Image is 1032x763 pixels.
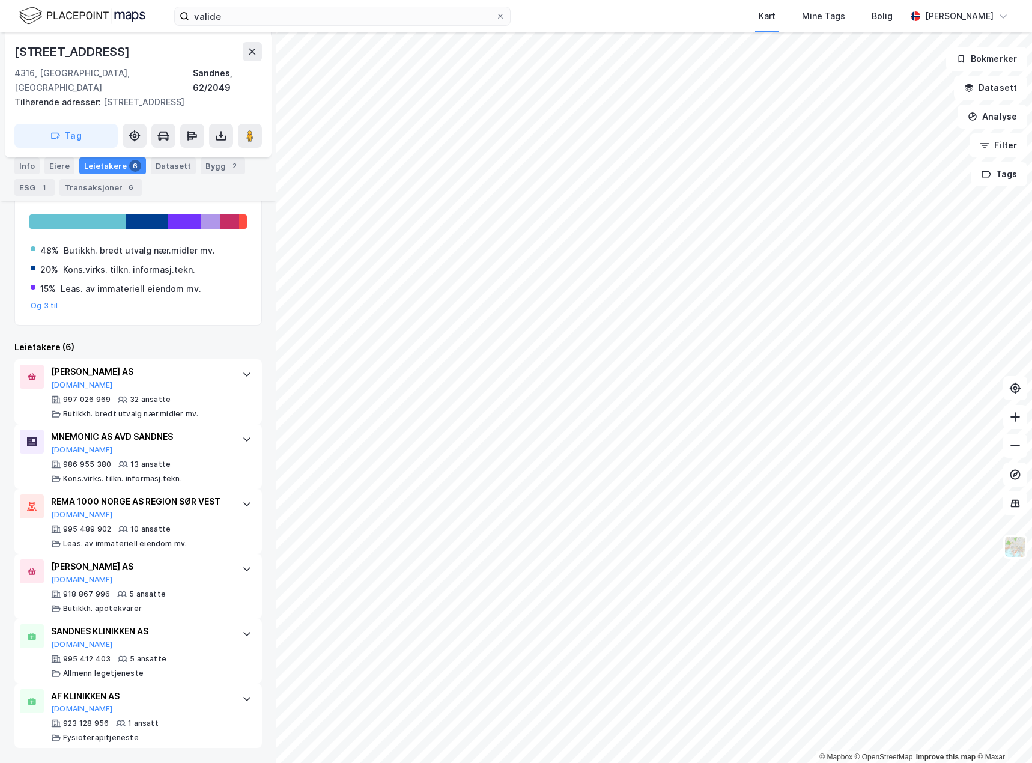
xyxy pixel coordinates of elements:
button: [DOMAIN_NAME] [51,445,113,455]
button: Og 3 til [31,301,58,311]
div: MNEMONIC AS AVD SANDNES [51,430,230,444]
div: Leietakere [79,157,146,174]
div: 923 128 956 [63,719,109,728]
div: 2 [228,160,240,172]
button: Bokmerker [946,47,1027,71]
div: 995 412 403 [63,654,111,664]
div: 10 ansatte [130,524,171,534]
div: [PERSON_NAME] [925,9,994,23]
div: Butikkh. bredt utvalg nær.midler mv. [64,243,215,258]
button: Filter [970,133,1027,157]
div: Bygg [201,157,245,174]
div: Allmenn legetjeneste [63,669,144,678]
button: Analyse [958,105,1027,129]
div: ESG [14,179,55,196]
div: Kons.virks. tilkn. informasj.tekn. [63,263,195,277]
div: AF KLINIKKEN AS [51,689,230,704]
div: Eiere [44,157,74,174]
div: Butikkh. bredt utvalg nær.midler mv. [63,409,198,419]
iframe: Chat Widget [972,705,1032,763]
div: 995 489 902 [63,524,111,534]
div: Kons.virks. tilkn. informasj.tekn. [63,474,182,484]
div: Fysioterapitjeneste [63,733,139,743]
div: 13 ansatte [130,460,171,469]
div: Bolig [872,9,893,23]
button: Tags [971,162,1027,186]
a: Improve this map [916,753,976,761]
div: Mine Tags [802,9,845,23]
div: 4316, [GEOGRAPHIC_DATA], [GEOGRAPHIC_DATA] [14,66,193,95]
div: 918 867 996 [63,589,110,599]
button: [DOMAIN_NAME] [51,380,113,390]
span: Tilhørende adresser: [14,97,103,107]
div: 5 ansatte [130,654,166,664]
div: 48% [40,243,59,258]
a: OpenStreetMap [855,753,913,761]
div: [STREET_ADDRESS] [14,42,132,61]
div: [PERSON_NAME] AS [51,365,230,379]
div: Leas. av immateriell eiendom mv. [63,539,187,549]
div: Leas. av immateriell eiendom mv. [61,282,201,296]
input: Søk på adresse, matrikkel, gårdeiere, leietakere eller personer [189,7,496,25]
button: Datasett [954,76,1027,100]
div: 20% [40,263,58,277]
button: [DOMAIN_NAME] [51,640,113,649]
div: Butikkh. apotekvarer [63,604,142,613]
div: Kart [759,9,776,23]
div: 15% [40,282,56,296]
div: 6 [129,160,141,172]
div: 32 ansatte [130,395,171,404]
a: Mapbox [819,753,852,761]
div: 6 [125,181,137,193]
div: Transaksjoner [59,179,142,196]
div: 1 ansatt [128,719,159,728]
div: 5 ansatte [129,589,166,599]
div: Datasett [151,157,196,174]
button: Tag [14,124,118,148]
div: Info [14,157,40,174]
div: Sandnes, 62/2049 [193,66,262,95]
button: [DOMAIN_NAME] [51,704,113,714]
div: Kontrollprogram for chat [972,705,1032,763]
img: logo.f888ab2527a4732fd821a326f86c7f29.svg [19,5,145,26]
div: 1 [38,181,50,193]
img: Z [1004,535,1027,558]
div: [STREET_ADDRESS] [14,95,252,109]
div: REMA 1000 NORGE AS REGION SØR VEST [51,494,230,509]
div: [PERSON_NAME] AS [51,559,230,574]
div: 986 955 380 [63,460,111,469]
div: 997 026 969 [63,395,111,404]
button: [DOMAIN_NAME] [51,510,113,520]
div: SANDNES KLINIKKEN AS [51,624,230,639]
button: [DOMAIN_NAME] [51,575,113,585]
div: Leietakere (6) [14,340,262,354]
